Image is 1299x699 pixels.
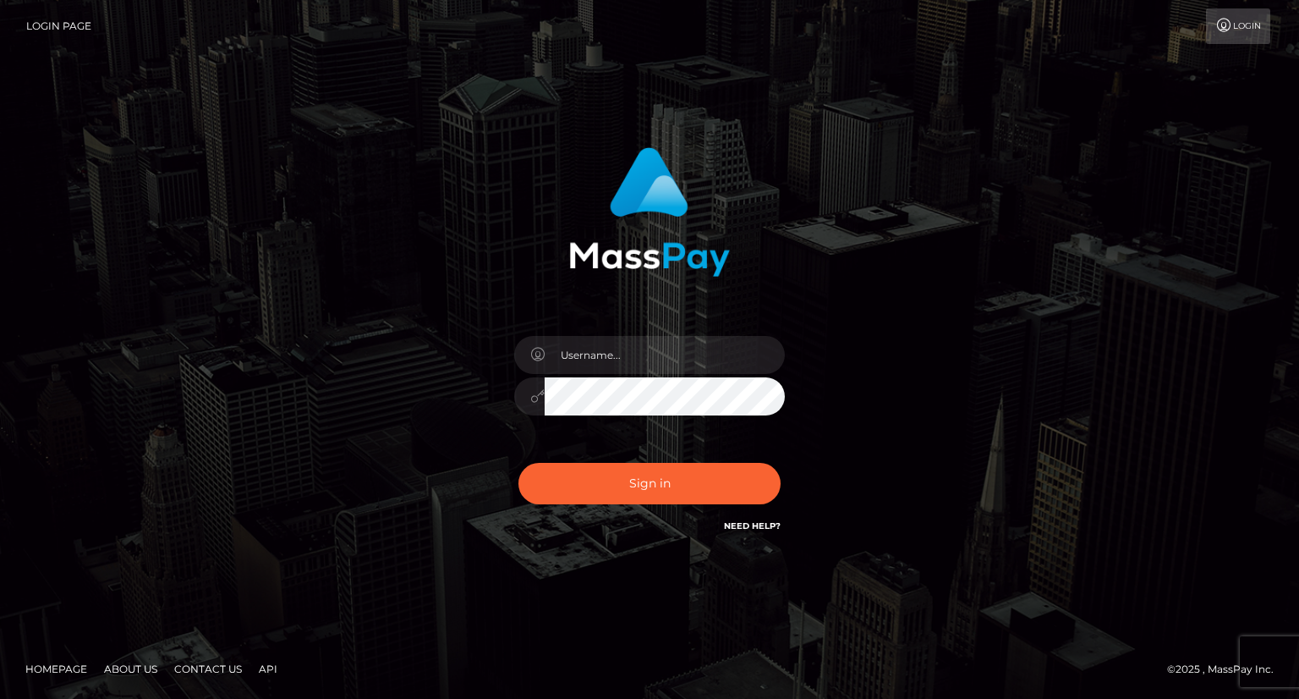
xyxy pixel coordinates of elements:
a: About Us [97,656,164,682]
a: Login Page [26,8,91,44]
input: Username... [545,336,785,374]
img: MassPay Login [569,147,730,277]
a: Login [1206,8,1270,44]
a: Homepage [19,656,94,682]
a: API [252,656,284,682]
button: Sign in [518,463,781,504]
a: Contact Us [167,656,249,682]
a: Need Help? [724,520,781,531]
div: © 2025 , MassPay Inc. [1167,660,1286,679]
